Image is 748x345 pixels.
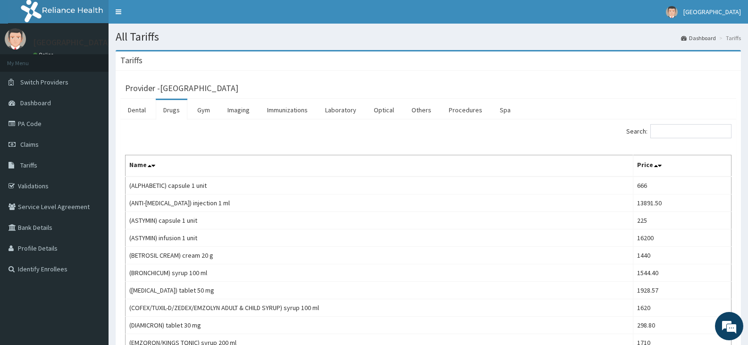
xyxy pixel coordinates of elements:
[156,100,187,120] a: Drugs
[116,31,741,43] h1: All Tariffs
[717,34,741,42] li: Tariffs
[20,78,68,86] span: Switch Providers
[633,229,731,247] td: 16200
[633,299,731,317] td: 1620
[126,229,633,247] td: (ASTYMIN) infusion 1 unit
[260,100,315,120] a: Immunizations
[633,282,731,299] td: 1928.57
[20,99,51,107] span: Dashboard
[17,47,38,71] img: d_794563401_company_1708531726252_794563401
[33,38,111,47] p: [GEOGRAPHIC_DATA]
[633,177,731,194] td: 666
[5,28,26,50] img: User Image
[120,56,143,65] h3: Tariffs
[125,84,238,93] h3: Provider - [GEOGRAPHIC_DATA]
[633,212,731,229] td: 225
[626,124,731,138] label: Search:
[126,194,633,212] td: (ANTI-[MEDICAL_DATA]) injection 1 ml
[33,51,56,58] a: Online
[126,317,633,334] td: (DIAMICRON) tablet 30 mg
[633,317,731,334] td: 298.80
[683,8,741,16] span: [GEOGRAPHIC_DATA]
[5,238,180,271] textarea: Type your message and hit 'Enter'
[633,247,731,264] td: 1440
[126,212,633,229] td: (ASTYMIN) capsule 1 unit
[155,5,177,27] div: Minimize live chat window
[633,264,731,282] td: 1544.40
[318,100,364,120] a: Laboratory
[126,155,633,177] th: Name
[492,100,518,120] a: Spa
[126,177,633,194] td: (ALPHABETIC) capsule 1 unit
[126,264,633,282] td: (BRONCHICUM) syrup 100 ml
[126,299,633,317] td: (COFEX/TUXIL-D/ZEDEX/EMZOLYN ADULT & CHILD SYRUP) syrup 100 ml
[190,100,218,120] a: Gym
[49,53,159,65] div: Chat with us now
[55,109,130,204] span: We're online!
[366,100,402,120] a: Optical
[126,282,633,299] td: ([MEDICAL_DATA]) tablet 50 mg
[681,34,716,42] a: Dashboard
[120,100,153,120] a: Dental
[126,247,633,264] td: (BETROSIL CREAM) cream 20 g
[633,194,731,212] td: 13891.50
[20,161,37,169] span: Tariffs
[404,100,439,120] a: Others
[633,155,731,177] th: Price
[666,6,678,18] img: User Image
[650,124,731,138] input: Search:
[441,100,490,120] a: Procedures
[20,140,39,149] span: Claims
[220,100,257,120] a: Imaging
